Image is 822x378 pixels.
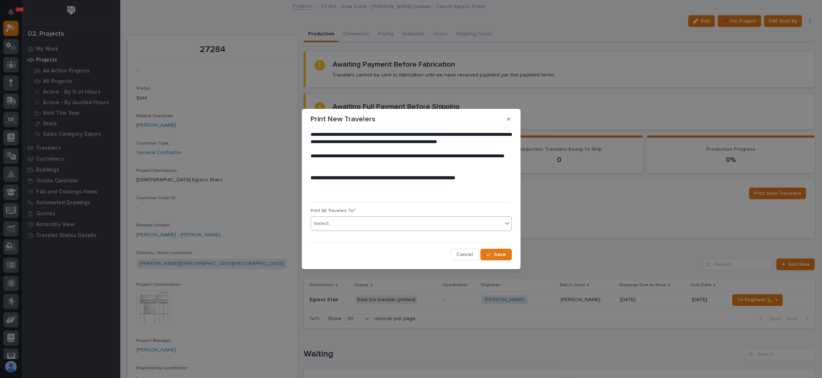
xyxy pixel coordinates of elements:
[480,249,511,260] button: Save
[450,249,479,260] button: Cancel
[314,220,332,228] div: Select...
[456,251,473,258] span: Cancel
[311,115,375,123] p: Print New Travelers
[494,251,506,258] span: Save
[311,209,355,213] span: Print All Travelers To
